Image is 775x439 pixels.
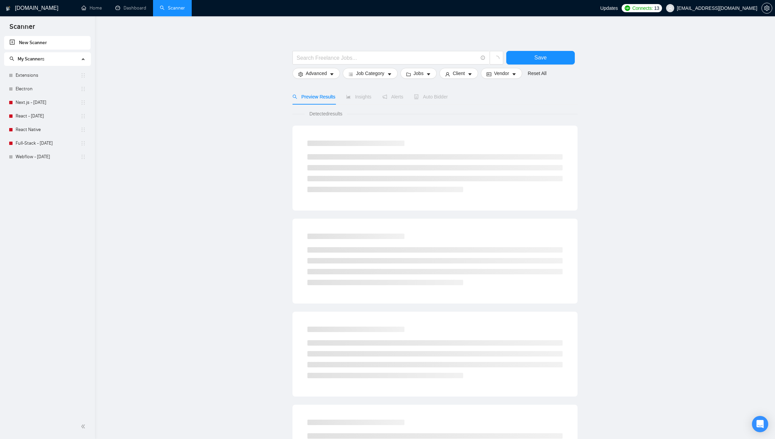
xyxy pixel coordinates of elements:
span: holder [80,100,86,105]
span: loading [493,56,499,62]
span: Connects: [632,4,653,12]
span: Auto Bidder [414,94,448,99]
div: Open Intercom Messenger [752,416,768,432]
span: notification [382,94,387,99]
span: Save [534,53,547,62]
span: My Scanners [10,56,44,62]
li: React Native [4,123,91,136]
span: Jobs [414,70,424,77]
span: holder [80,73,86,78]
a: React Native [16,123,80,136]
li: Electron [4,82,91,96]
span: Vendor [494,70,509,77]
img: logo [6,3,11,14]
button: setting [761,3,772,14]
img: upwork-logo.png [625,5,630,11]
span: caret-down [329,72,334,77]
a: Full-Stack - [DATE] [16,136,80,150]
span: setting [762,5,772,11]
span: folder [406,72,411,77]
span: holder [80,141,86,146]
span: user [445,72,450,77]
span: 13 [654,4,659,12]
span: Client [453,70,465,77]
a: Electron [16,82,80,96]
a: dashboardDashboard [115,5,146,11]
span: caret-down [468,72,472,77]
a: homeHome [81,5,102,11]
span: double-left [81,423,88,430]
span: setting [298,72,303,77]
span: holder [80,127,86,132]
span: area-chart [346,94,351,99]
span: Job Category [356,70,384,77]
button: barsJob Categorycaret-down [343,68,397,79]
a: Extensions [16,69,80,82]
a: Next.js - [DATE] [16,96,80,109]
a: New Scanner [10,36,85,50]
button: userClientcaret-down [439,68,478,79]
span: Preview Results [292,94,335,99]
span: idcard [487,72,491,77]
span: caret-down [426,72,431,77]
span: Updates [600,5,618,11]
span: Scanner [4,22,40,36]
li: Extensions [4,69,91,82]
span: Detected results [305,110,347,117]
span: caret-down [387,72,392,77]
span: user [668,6,673,11]
li: React - 10.03.2025 [4,109,91,123]
button: idcardVendorcaret-down [481,68,522,79]
span: search [10,56,14,61]
li: New Scanner [4,36,91,50]
li: Full-Stack - 09.06.2025 [4,136,91,150]
a: setting [761,5,772,11]
span: search [292,94,297,99]
a: Reset All [528,70,546,77]
span: bars [348,72,353,77]
a: Webflow - [DATE] [16,150,80,164]
span: holder [80,113,86,119]
input: Search Freelance Jobs... [297,54,478,62]
span: robot [414,94,419,99]
span: Insights [346,94,371,99]
li: Webflow - 10.03.2025 [4,150,91,164]
button: Save [506,51,575,65]
a: searchScanner [160,5,185,11]
span: My Scanners [18,56,44,62]
li: Next.js - 10.03.2025 [4,96,91,109]
a: React - [DATE] [16,109,80,123]
span: holder [80,154,86,160]
span: Alerts [382,94,403,99]
span: holder [80,86,86,92]
span: Advanced [306,70,327,77]
button: folderJobscaret-down [400,68,437,79]
button: settingAdvancedcaret-down [292,68,340,79]
span: caret-down [512,72,516,77]
span: info-circle [481,56,485,60]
